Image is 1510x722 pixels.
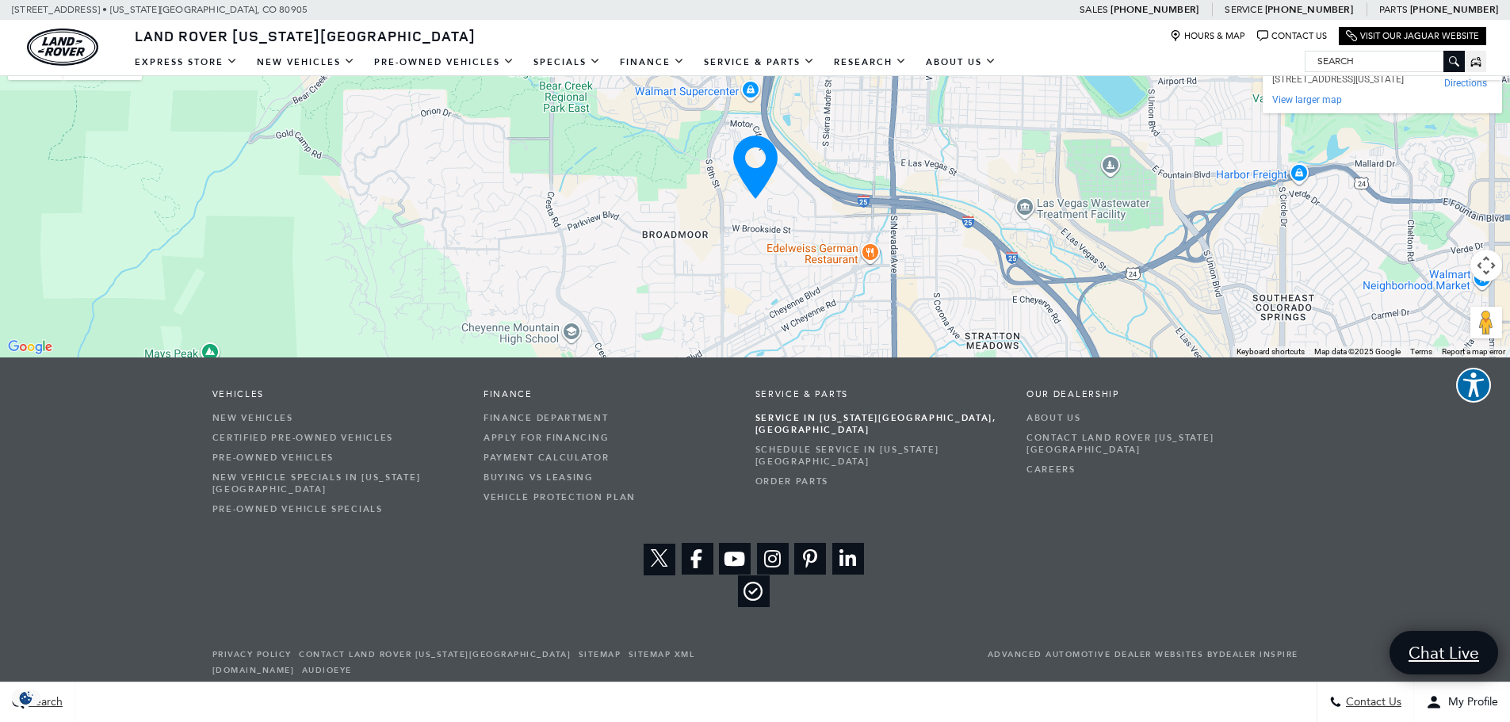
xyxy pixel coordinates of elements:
[1456,368,1491,406] aside: Accessibility Help Desk
[212,499,461,519] a: Pre-Owned Vehicle Specials
[1272,94,1342,105] a: View larger map
[1257,30,1327,42] a: Contact Us
[484,389,732,400] span: Finance
[1219,649,1298,660] a: Dealer Inspire
[1410,3,1498,16] a: [PHONE_NUMBER]
[299,649,571,660] a: Contact Land Rover [US_STATE][GEOGRAPHIC_DATA]
[1237,346,1305,357] button: Keyboard shortcuts
[755,472,1003,491] a: Order Parts
[212,428,461,448] a: Certified Pre-Owned Vehicles
[794,543,826,575] a: Open Pinterest-p in a new window
[1442,696,1498,709] span: My Profile
[1470,250,1502,281] button: Map camera controls
[1390,631,1498,674] a: Chat Live
[212,468,461,499] a: New Vehicle Specials in [US_STATE][GEOGRAPHIC_DATA]
[4,337,56,357] a: Open this area in Google Maps (opens a new window)
[484,428,732,448] a: Apply for Financing
[978,678,1298,702] span: Copyright © 2025 Land Rover [US_STATE][GEOGRAPHIC_DATA]
[1342,696,1401,709] span: Contact Us
[832,543,864,575] a: Open Linkedin in a new window
[27,29,98,66] img: Land Rover
[916,48,1006,76] a: About Us
[212,408,461,428] a: New Vehicles
[212,679,584,701] a: Land Rover [US_STATE][GEOGRAPHIC_DATA]
[579,649,621,660] a: Sitemap
[1410,347,1432,356] a: Terms (opens in new tab)
[8,690,44,706] section: Click to Open Cookie Consent Modal
[125,48,1006,76] nav: Main Navigation
[212,389,461,400] span: Vehicles
[755,408,1003,440] a: Service in [US_STATE][GEOGRAPHIC_DATA], [GEOGRAPHIC_DATA]
[484,487,732,507] a: Vehicle Protection Plan
[1265,3,1353,16] a: [PHONE_NUMBER]
[1470,307,1502,338] button: Drag Pegman onto the map to open Street View
[125,48,247,76] a: EXPRESS STORE
[1414,682,1510,722] button: Open user profile menu
[12,4,308,15] a: [STREET_ADDRESS] • [US_STATE][GEOGRAPHIC_DATA], CO 80905
[1272,74,1431,85] div: [STREET_ADDRESS][US_STATE]
[212,649,292,660] a: Privacy Policy
[1026,408,1275,428] a: About Us
[824,48,916,76] a: Research
[484,408,732,428] a: Finance Department
[212,448,461,468] a: Pre-Owned Vehicles
[247,48,365,76] a: New Vehicles
[524,48,610,76] a: Specials
[1170,30,1245,42] a: Hours & Map
[1444,78,1487,89] div: Directions
[8,690,44,706] img: Opt-Out Icon
[212,665,295,676] a: [DOMAIN_NAME]
[694,48,824,76] a: Service & Parts
[1314,347,1401,356] span: Map data ©2025 Google
[302,665,352,676] a: AudioEye
[755,440,1003,472] a: Schedule Service in [US_STATE][GEOGRAPHIC_DATA]
[1225,4,1262,15] span: Service
[1379,4,1408,15] span: Parts
[644,544,675,575] a: Open Twitter in a new window
[1026,428,1275,460] a: Contact Land Rover [US_STATE][GEOGRAPHIC_DATA]
[484,468,732,487] a: Buying vs Leasing
[125,26,485,45] a: Land Rover [US_STATE][GEOGRAPHIC_DATA]
[1305,52,1464,71] input: Search
[719,543,751,575] a: Open Youtube-play in a new window
[1346,30,1479,42] a: Visit Our Jaguar Website
[27,29,98,66] a: land-rover
[1080,4,1108,15] span: Sales
[1111,3,1198,16] a: [PHONE_NUMBER]
[484,448,732,468] a: Payment Calculator
[682,543,713,575] a: Open Facebook in a new window
[757,543,789,575] a: Open Instagram in a new window
[365,48,524,76] a: Pre-Owned Vehicles
[1456,368,1491,403] button: Explore your accessibility options
[755,389,1003,400] span: Service & Parts
[1401,642,1487,663] span: Chat Live
[135,26,476,45] span: Land Rover [US_STATE][GEOGRAPHIC_DATA]
[1026,460,1275,479] a: Careers
[1442,347,1505,356] a: Report a map error
[988,647,1298,663] span: Advanced Automotive Dealer Websites by
[1026,389,1275,400] span: Our Dealership
[610,48,694,76] a: Finance
[629,649,695,660] a: Sitemap XML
